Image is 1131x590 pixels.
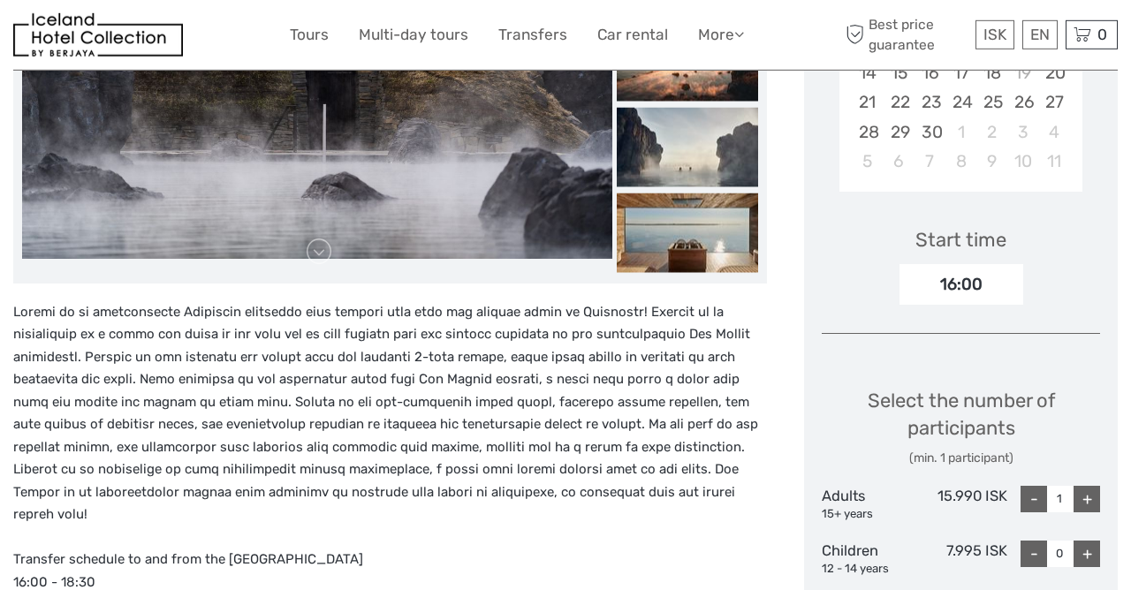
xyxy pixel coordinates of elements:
a: More [698,22,744,48]
a: Transfers [498,22,567,48]
div: Choose Saturday, September 27th, 2025 [1038,87,1069,117]
div: Choose Wednesday, September 24th, 2025 [945,87,976,117]
img: 481-8f989b07-3259-4bb0-90ed-3da368179bdc_logo_small.jpg [13,13,183,57]
div: + [1074,541,1100,567]
div: Choose Tuesday, September 16th, 2025 [915,58,945,87]
div: - [1021,486,1047,512]
div: Choose Sunday, October 5th, 2025 [852,147,883,176]
div: 15.990 ISK [915,486,1007,523]
div: + [1074,486,1100,512]
div: Choose Sunday, September 14th, 2025 [852,58,883,87]
div: Choose Monday, September 15th, 2025 [884,58,915,87]
div: 12 - 14 years [822,561,915,578]
img: c3e3385908ab4ed69fef30a3f37ebb32_slider_thumbnail.jpeg [617,193,758,272]
div: Not available Friday, September 19th, 2025 [1007,58,1038,87]
div: Choose Thursday, October 9th, 2025 [976,147,1007,176]
span: 0 [1095,26,1110,43]
div: Children [822,541,915,578]
div: Select the number of participants [822,387,1100,467]
div: Choose Friday, October 10th, 2025 [1007,147,1038,176]
div: Choose Saturday, October 11th, 2025 [1038,147,1069,176]
a: Multi-day tours [359,22,468,48]
div: 16:00 [899,264,1023,305]
a: Car rental [597,22,668,48]
div: 15+ years [822,506,915,523]
div: Choose Friday, September 26th, 2025 [1007,87,1038,117]
div: EN [1022,20,1058,49]
div: Choose Sunday, September 28th, 2025 [852,117,883,147]
div: (min. 1 participant) [822,450,1100,467]
div: Choose Wednesday, October 8th, 2025 [945,147,976,176]
div: Choose Friday, October 3rd, 2025 [1007,117,1038,147]
div: Choose Thursday, September 25th, 2025 [976,87,1007,117]
div: Choose Monday, October 6th, 2025 [884,147,915,176]
div: - [1021,541,1047,567]
div: Choose Thursday, October 2nd, 2025 [976,117,1007,147]
div: Choose Monday, September 29th, 2025 [884,117,915,147]
div: Choose Thursday, September 18th, 2025 [976,58,1007,87]
div: Choose Saturday, October 4th, 2025 [1038,117,1069,147]
a: Tours [290,22,329,48]
div: Choose Tuesday, September 30th, 2025 [915,117,945,147]
div: Start time [915,226,1006,253]
div: Adults [822,486,915,523]
div: Choose Tuesday, October 7th, 2025 [915,147,945,176]
p: We're away right now. Please check back later! [25,31,200,45]
div: Choose Saturday, September 20th, 2025 [1038,58,1069,87]
div: Choose Wednesday, September 17th, 2025 [945,58,976,87]
div: Choose Monday, September 22nd, 2025 [884,87,915,117]
div: Choose Sunday, September 21st, 2025 [852,87,883,117]
img: 113f1c1039184c499df13734b153140c_slider_thumbnail.jpeg [617,107,758,186]
div: Choose Tuesday, September 23rd, 2025 [915,87,945,117]
div: Choose Wednesday, October 1st, 2025 [945,117,976,147]
span: Best price guarantee [842,15,972,54]
div: 7.995 ISK [915,541,1007,578]
button: Open LiveChat chat widget [203,27,224,49]
span: ISK [983,26,1006,43]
